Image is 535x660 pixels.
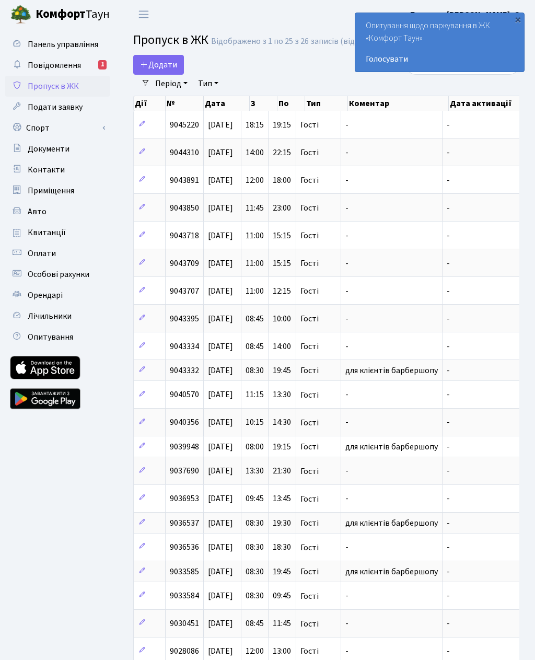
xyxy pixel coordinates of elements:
[273,493,291,505] span: 13:45
[447,441,450,453] span: -
[300,231,319,240] span: Гості
[273,230,291,241] span: 15:15
[170,542,199,553] span: 9036536
[246,493,264,505] span: 09:45
[246,517,264,529] span: 08:30
[447,493,450,505] span: -
[345,147,348,158] span: -
[170,441,199,453] span: 9039948
[345,119,348,131] span: -
[345,618,348,630] span: -
[300,148,319,157] span: Гості
[300,259,319,268] span: Гості
[305,96,348,111] th: Тип
[131,6,157,23] button: Переключити навігацію
[273,202,291,214] span: 23:00
[5,264,110,285] a: Особові рахунки
[447,466,450,477] span: -
[273,175,291,186] span: 18:00
[447,542,450,553] span: -
[273,365,291,376] span: 19:45
[447,341,450,352] span: -
[208,466,233,477] span: [DATE]
[348,96,449,111] th: Коментар
[447,389,450,401] span: -
[5,180,110,201] a: Приміщення
[300,366,319,375] span: Гості
[447,258,450,269] span: -
[345,175,348,186] span: -
[246,542,264,553] span: 08:30
[170,341,199,352] span: 9043334
[273,417,291,429] span: 14:30
[447,119,450,131] span: -
[208,285,233,297] span: [DATE]
[410,9,522,20] b: Блєдних [PERSON_NAME]. О.
[345,542,348,553] span: -
[300,467,319,476] span: Гості
[28,164,65,176] span: Контакти
[273,147,291,158] span: 22:15
[345,258,348,269] span: -
[355,13,524,72] div: Опитування щодо паркування в ЖК «Комфорт Таун»
[208,389,233,401] span: [DATE]
[273,618,291,630] span: 11:45
[273,645,291,657] span: 13:00
[208,493,233,505] span: [DATE]
[300,391,319,399] span: Гості
[449,96,523,111] th: Дата активації
[36,6,110,24] span: Таун
[208,119,233,131] span: [DATE]
[5,201,110,222] a: Авто
[166,96,204,111] th: №
[246,285,264,297] span: 11:00
[28,269,89,280] span: Особові рахунки
[345,466,348,477] span: -
[28,185,74,196] span: Приміщення
[447,645,450,657] span: -
[246,175,264,186] span: 12:00
[5,34,110,55] a: Панель управління
[246,590,264,602] span: 08:30
[300,592,319,600] span: Гості
[273,441,291,453] span: 19:15
[170,417,199,429] span: 9040356
[345,590,348,602] span: -
[300,419,319,427] span: Гості
[208,417,233,429] span: [DATE]
[300,342,319,351] span: Гості
[5,118,110,138] a: Спорт
[345,230,348,241] span: -
[410,8,522,21] a: Блєдних [PERSON_NAME]. О.
[170,645,199,657] span: 9028086
[345,365,438,376] span: для клієнтів барбершопу
[273,566,291,577] span: 19:45
[345,202,348,214] span: -
[345,417,348,429] span: -
[246,230,264,241] span: 11:00
[300,495,319,503] span: Гості
[208,542,233,553] span: [DATE]
[28,206,46,217] span: Авто
[140,59,177,71] span: Додати
[170,119,199,131] span: 9045220
[345,566,438,577] span: для клієнтів барбершопу
[345,441,438,453] span: для клієнтів барбершопу
[28,290,63,301] span: Орендарі
[170,517,199,529] span: 9036537
[5,55,110,76] a: Повідомлення1
[170,389,199,401] span: 9040570
[246,202,264,214] span: 11:45
[345,493,348,505] span: -
[208,441,233,453] span: [DATE]
[211,37,453,47] div: Відображено з 1 по 25 з 26 записів (відфільтровано з 25 записів).
[208,147,233,158] span: [DATE]
[28,248,56,259] span: Оплати
[300,315,319,323] span: Гості
[345,341,348,352] span: -
[345,645,348,657] span: -
[273,590,291,602] span: 09:45
[447,285,450,297] span: -
[447,590,450,602] span: -
[98,60,107,70] div: 1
